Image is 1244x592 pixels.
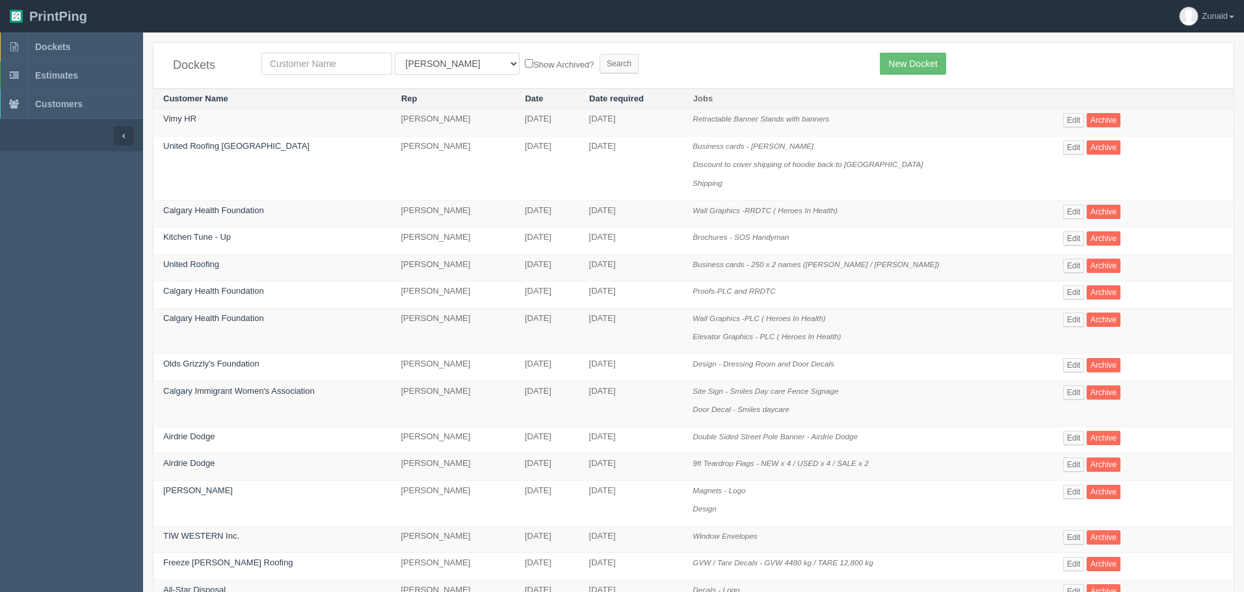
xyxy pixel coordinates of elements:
a: Archive [1087,557,1120,571]
a: Rep [401,94,417,103]
label: Show Archived? [525,57,594,71]
a: Olds Grizzly's Foundation [163,359,259,368]
a: Archive [1087,313,1120,327]
td: [DATE] [579,480,683,526]
td: [DATE] [515,227,579,255]
a: Archive [1087,259,1120,273]
i: Magnets - Logo [693,486,745,495]
a: Archive [1087,485,1120,499]
a: Edit [1063,530,1085,545]
a: Archive [1087,385,1120,400]
a: [PERSON_NAME] [163,485,233,495]
img: avatar_default-7531ab5dedf162e01f1e0bb0964e6a185e93c5c22dfe317fb01d7f8cd2b1632c.jpg [1180,7,1198,25]
a: Edit [1063,431,1085,445]
td: [DATE] [515,136,579,200]
td: [DATE] [579,254,683,281]
td: [DATE] [579,426,683,454]
h4: Dockets [173,59,242,72]
td: [DATE] [579,109,683,136]
a: Freeze [PERSON_NAME] Roofing [163,558,293,567]
td: [DATE] [579,553,683,580]
i: Window Envelopes [693,532,757,540]
span: Customers [35,99,83,109]
td: [PERSON_NAME] [391,281,514,309]
td: [PERSON_NAME] [391,354,514,381]
td: [PERSON_NAME] [391,254,514,281]
a: Archive [1087,358,1120,372]
i: Wall Graphics -RRDTC ( Heroes In Health) [693,206,838,214]
i: Elevator Graphics - PLC ( Heroes In Health) [693,332,841,341]
a: Archive [1087,231,1120,246]
td: [PERSON_NAME] [391,308,514,354]
th: Jobs [683,88,1053,109]
i: Shipping [693,179,722,187]
input: Customer Name [261,53,392,75]
td: [PERSON_NAME] [391,454,514,481]
td: [PERSON_NAME] [391,109,514,136]
td: [DATE] [515,354,579,381]
td: [DATE] [515,454,579,481]
td: [DATE] [515,200,579,227]
td: [PERSON_NAME] [391,480,514,526]
i: Wall Graphics -PLC ( Heroes In Health) [693,314,825,322]
td: [PERSON_NAME] [391,381,514,426]
a: Calgary Immigrant Women's Association [163,386,315,396]
td: [DATE] [515,553,579,580]
a: Archive [1087,457,1120,472]
i: GVW / Tare Decals - GVW 4480 kg / TARE 12,800 kg [693,558,873,567]
td: [DATE] [579,454,683,481]
td: [DATE] [515,381,579,426]
a: Archive [1087,113,1120,127]
td: [DATE] [579,136,683,200]
i: Design - Dressing Room and Door Decals [693,359,834,368]
a: Archive [1087,140,1120,155]
a: Archive [1087,285,1120,300]
a: Date [525,94,543,103]
input: Search [600,54,639,73]
a: Archive [1087,530,1120,545]
a: Airdrie Dodge [163,458,215,468]
i: Discount to cover shipping of hoodie back to [GEOGRAPHIC_DATA] [693,160,923,168]
a: Edit [1063,457,1085,472]
a: Edit [1063,385,1085,400]
td: [DATE] [579,526,683,553]
td: [DATE] [515,480,579,526]
a: Airdrie Dodge [163,431,215,441]
span: Dockets [35,42,70,52]
a: Kitchen Tune - Up [163,232,231,242]
a: Edit [1063,358,1085,372]
i: Brochures - SOS Handyman [693,233,789,241]
a: Calgary Health Foundation [163,313,264,323]
a: Edit [1063,259,1085,273]
td: [DATE] [579,200,683,227]
span: Estimates [35,70,78,81]
a: Archive [1087,431,1120,445]
i: Double Sided Street Pole Banner - Airdrie Dodge [693,432,858,441]
a: Edit [1063,231,1085,246]
i: Site Sign - Smiles Day care Fence Signage [693,387,838,395]
a: Edit [1063,557,1085,571]
td: [PERSON_NAME] [391,200,514,227]
a: Vimy HR [163,114,196,123]
a: United Roofing [GEOGRAPHIC_DATA] [163,141,310,151]
td: [DATE] [579,227,683,255]
a: Edit [1063,313,1085,327]
a: Calgary Health Foundation [163,205,264,215]
td: [PERSON_NAME] [391,526,514,553]
a: TIW WESTERN Inc. [163,531,239,541]
td: [DATE] [579,308,683,354]
td: [DATE] [515,526,579,553]
a: Archive [1087,205,1120,219]
i: Retractable Banner Stands with banners [693,114,829,123]
input: Show Archived? [525,59,533,68]
a: Edit [1063,113,1085,127]
td: [DATE] [515,281,579,309]
i: 9ft Teardrop Flags - NEW x 4 / USED x 4 / SALE x 2 [693,459,868,467]
td: [PERSON_NAME] [391,227,514,255]
a: Customer Name [163,94,228,103]
td: [PERSON_NAME] [391,136,514,200]
a: Edit [1063,485,1085,499]
a: Edit [1063,205,1085,219]
a: United Roofing [163,259,219,269]
td: [DATE] [579,381,683,426]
